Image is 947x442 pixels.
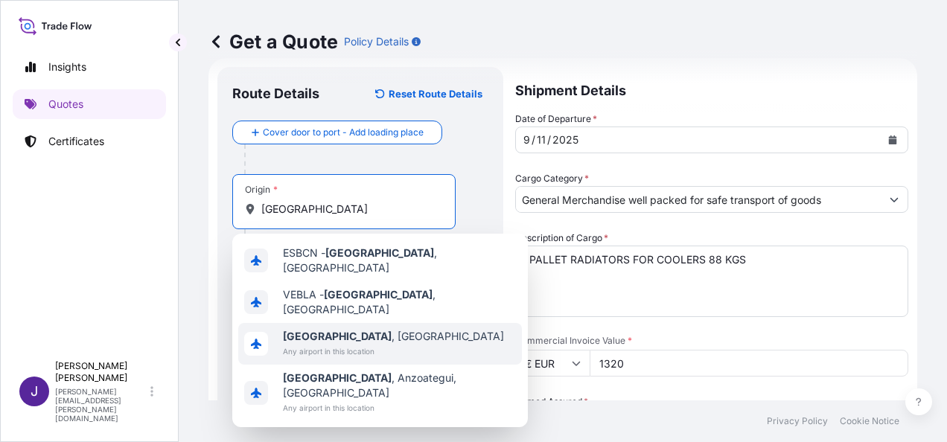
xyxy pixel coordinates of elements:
b: [GEOGRAPHIC_DATA] [325,246,434,259]
span: VEBLA - , [GEOGRAPHIC_DATA] [283,287,516,317]
label: Cargo Category [515,171,589,186]
p: [PERSON_NAME][EMAIL_ADDRESS][PERSON_NAME][DOMAIN_NAME] [55,387,147,423]
p: Policy Details [344,34,409,49]
div: year, [551,131,580,149]
p: Get a Quote [208,30,338,54]
label: Named Assured [515,394,588,409]
p: Route Details [232,85,319,103]
input: Origin [261,202,437,217]
div: Origin [245,184,278,196]
p: Reset Route Details [389,86,482,101]
span: , Anzoategui, [GEOGRAPHIC_DATA] [283,371,516,400]
span: Date of Departure [515,112,597,126]
button: Show suggestions [881,186,908,213]
div: / [532,131,535,149]
button: Calendar [881,128,905,152]
span: J [31,384,38,399]
div: Show suggestions [232,234,528,427]
input: Type amount [590,350,908,377]
p: Insights [48,60,86,74]
p: Certificates [48,134,104,149]
span: Any airport in this location [283,400,516,415]
p: Quotes [48,97,83,112]
p: Shipment Details [515,67,908,112]
p: Privacy Policy [767,415,828,427]
div: month, [522,131,532,149]
span: , [GEOGRAPHIC_DATA] [283,329,504,344]
div: / [547,131,551,149]
input: Select a commodity type [516,186,881,213]
span: ESBCN - , [GEOGRAPHIC_DATA] [283,246,516,275]
span: Commercial Invoice Value [515,335,908,347]
b: [GEOGRAPHIC_DATA] [324,288,433,301]
label: Description of Cargo [515,231,608,246]
p: Cookie Notice [840,415,899,427]
b: [GEOGRAPHIC_DATA] [283,371,392,384]
b: [GEOGRAPHIC_DATA] [283,330,392,342]
div: day, [535,131,547,149]
p: [PERSON_NAME] [PERSON_NAME] [55,360,147,384]
span: Any airport in this location [283,344,504,359]
span: Cover door to port - Add loading place [263,125,424,140]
